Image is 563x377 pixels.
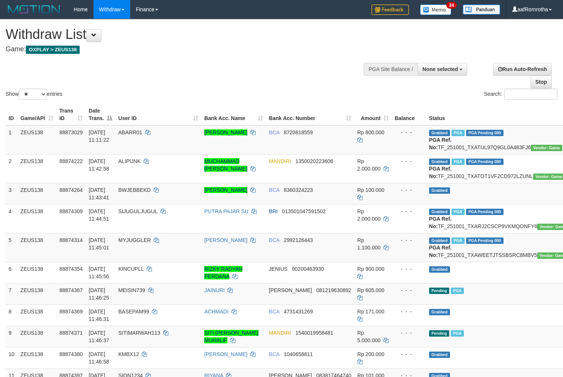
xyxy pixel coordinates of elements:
span: Rp 200.000 [357,351,384,357]
img: panduan.png [463,4,500,15]
span: Marked by aafnoeunsreypich [452,237,465,244]
div: - - - [395,265,423,273]
td: 6 [6,262,18,283]
span: Grabbed [429,309,450,315]
b: PGA Ref. No: [429,245,452,258]
a: Run Auto-Refresh [493,63,552,76]
span: SITIMARWAH113 [118,330,160,336]
span: PGA Pending [466,130,504,136]
span: Copy 8360324223 to clipboard [284,187,313,193]
span: [DATE] 11:46:37 [89,330,109,343]
span: PGA Pending [466,159,504,165]
span: Rp 171.000 [357,309,384,315]
th: Date Trans.: activate to sort column descending [86,104,115,125]
span: Pending [429,288,449,294]
a: MUCHAMMAD [PERSON_NAME] [204,158,247,172]
span: BCA [269,309,279,315]
td: 1 [6,125,18,154]
span: 88874222 [59,158,83,164]
span: Marked by aafsolysreylen [451,330,464,337]
span: Pending [429,330,449,337]
span: Copy 90200463930 to clipboard [292,266,324,272]
td: 4 [6,204,18,233]
td: ZEUS138 [18,304,56,326]
img: Button%20Memo.svg [420,4,452,15]
span: 88874371 [59,330,83,336]
div: - - - [395,157,423,165]
span: Grabbed [429,130,450,136]
a: [PERSON_NAME] [204,237,247,243]
div: - - - [395,236,423,244]
b: PGA Ref. No: [429,166,452,179]
h4: Game: [6,46,368,53]
span: Copy 1540019958481 to clipboard [296,330,333,336]
span: 88874380 [59,351,83,357]
span: 88873029 [59,129,83,135]
a: ACHMADI [204,309,229,315]
td: 8 [6,304,18,326]
span: ALIPUNK [118,158,141,164]
th: User ID: activate to sort column ascending [115,104,201,125]
a: Stop [530,76,552,88]
div: - - - [395,208,423,215]
select: Showentries [19,89,47,100]
a: SITI [PERSON_NAME] MUHALIF [204,330,258,343]
span: ABARR01 [118,129,142,135]
td: ZEUS138 [18,125,56,154]
th: Bank Acc. Number: activate to sort column ascending [266,104,354,125]
td: ZEUS138 [18,347,56,368]
div: - - - [395,308,423,315]
span: MEISIN739 [118,287,145,293]
span: Grabbed [429,237,450,244]
span: BCA [269,187,279,193]
td: ZEUS138 [18,183,56,204]
span: Grabbed [429,209,450,215]
span: BASEPAM99 [118,309,149,315]
td: 5 [6,233,18,262]
span: Copy 2992126443 to clipboard [284,237,313,243]
span: Rp 2.000.000 [357,208,380,222]
div: - - - [395,286,423,294]
span: Copy 4731431269 to clipboard [284,309,313,315]
span: Copy 1040658811 to clipboard [284,351,313,357]
td: ZEUS138 [18,326,56,347]
th: Balance [392,104,426,125]
span: Marked by aafanarl [452,209,465,215]
span: Vendor URL: https://trx31.1velocity.biz [531,145,562,151]
td: ZEUS138 [18,154,56,183]
th: Bank Acc. Name: activate to sort column ascending [201,104,266,125]
span: Marked by aafnoeunsreypich [452,130,465,136]
span: Copy 8720818559 to clipboard [284,129,313,135]
td: 10 [6,347,18,368]
span: KMBX12 [118,351,139,357]
span: Rp 800.000 [357,129,384,135]
span: BCA [269,129,279,135]
span: MYJUGGLER [118,237,151,243]
span: 88874369 [59,309,83,315]
span: KINCUPLL [118,266,144,272]
span: Rp 900.000 [357,266,384,272]
span: JENIUS [269,266,288,272]
div: - - - [395,186,423,194]
span: Grabbed [429,187,450,194]
td: 3 [6,183,18,204]
th: Amount: activate to sort column ascending [354,104,392,125]
span: Grabbed [429,352,450,358]
span: SIJUGULJUGUL [118,208,157,214]
label: Show entries [6,89,62,100]
span: [DATE] 11:42:58 [89,158,109,172]
span: [DATE] 11:46:58 [89,351,109,365]
a: JAINURI [204,287,224,293]
span: BWJEBBEKD [118,187,150,193]
span: Marked by aafanarl [451,288,464,294]
span: Rp 5.000.000 [357,330,380,343]
button: None selected [417,63,467,76]
span: Rp 605.000 [357,287,384,293]
span: PGA Pending [466,237,504,244]
span: Rp 100.000 [357,187,384,193]
td: ZEUS138 [18,204,56,233]
span: BCA [269,351,279,357]
span: [DATE] 11:44:51 [89,208,109,222]
a: RIZKY RADYAN PERDANA [204,266,242,279]
a: [PERSON_NAME] [204,129,247,135]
